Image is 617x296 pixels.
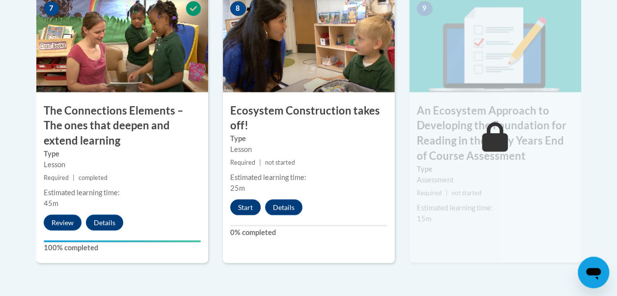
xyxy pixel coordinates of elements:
h3: An Ecosystem Approach to Developing the Foundation for Reading in the Early Years End of Course A... [409,103,581,164]
button: Start [230,200,261,215]
label: Type [417,164,574,175]
div: Lesson [230,144,387,155]
label: 0% completed [230,227,387,238]
span: Required [417,189,442,197]
label: Type [230,133,387,144]
div: Assessment [417,175,574,185]
div: Estimated learning time: [230,172,387,183]
button: Details [86,215,123,231]
span: 45m [44,199,58,207]
label: Type [44,148,201,159]
span: | [446,189,448,197]
div: Estimated learning time: [44,187,201,198]
span: Required [44,174,69,181]
span: 25m [230,184,245,192]
span: 9 [417,1,432,16]
span: not started [452,189,482,197]
h3: The Connections Elements – The ones that deepen and extend learning [36,103,208,148]
button: Review [44,215,81,231]
h3: Ecosystem Construction takes off! [223,103,395,134]
label: 100% completed [44,242,201,253]
span: Required [230,159,255,166]
span: not started [265,159,295,166]
span: 15m [417,214,431,223]
span: 8 [230,1,246,16]
div: Estimated learning time: [417,203,574,213]
span: | [259,159,261,166]
button: Details [265,200,302,215]
span: 7 [44,1,59,16]
span: | [73,174,75,181]
span: completed [79,174,107,181]
div: Lesson [44,159,201,170]
iframe: Button to launch messaging window [578,257,609,288]
div: Your progress [44,240,201,242]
